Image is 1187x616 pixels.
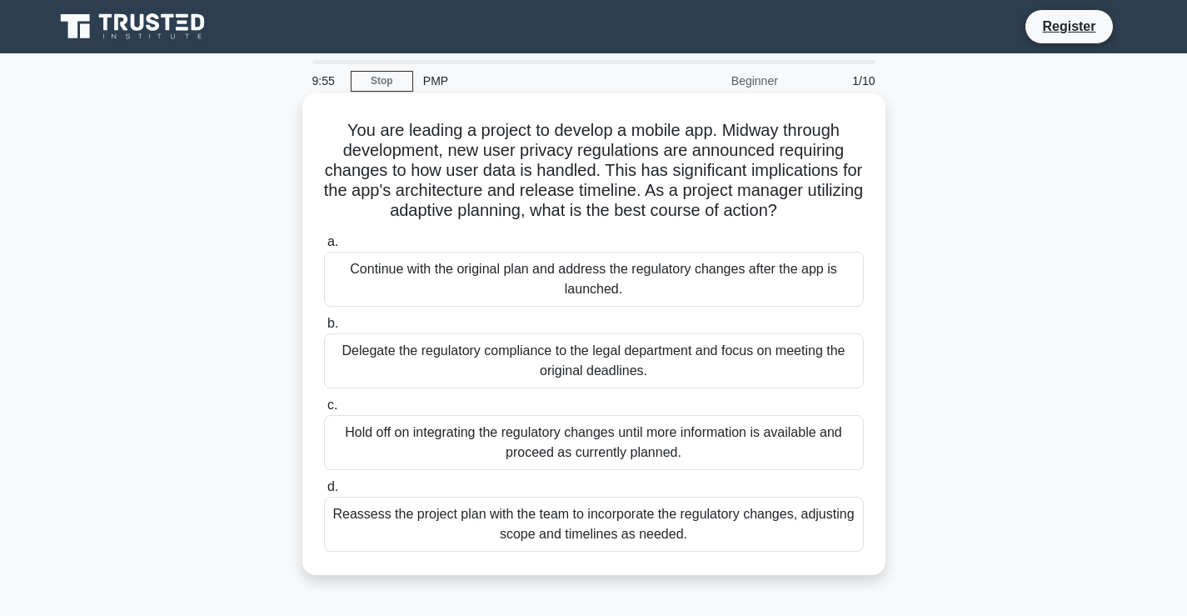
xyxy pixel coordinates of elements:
[322,120,865,222] h5: You are leading a project to develop a mobile app. Midway through development, new user privacy r...
[324,252,864,307] div: Continue with the original plan and address the regulatory changes after the app is launched.
[324,497,864,552] div: Reassess the project plan with the team to incorporate the regulatory changes, adjusting scope an...
[788,64,885,98] div: 1/10
[327,234,338,248] span: a.
[302,64,351,98] div: 9:55
[327,316,338,330] span: b.
[327,479,338,493] span: d.
[413,64,642,98] div: PMP
[327,398,337,412] span: c.
[324,415,864,470] div: Hold off on integrating the regulatory changes until more information is available and proceed as...
[642,64,788,98] div: Beginner
[351,71,413,92] a: Stop
[324,333,864,388] div: Delegate the regulatory compliance to the legal department and focus on meeting the original dead...
[1032,16,1105,37] a: Register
